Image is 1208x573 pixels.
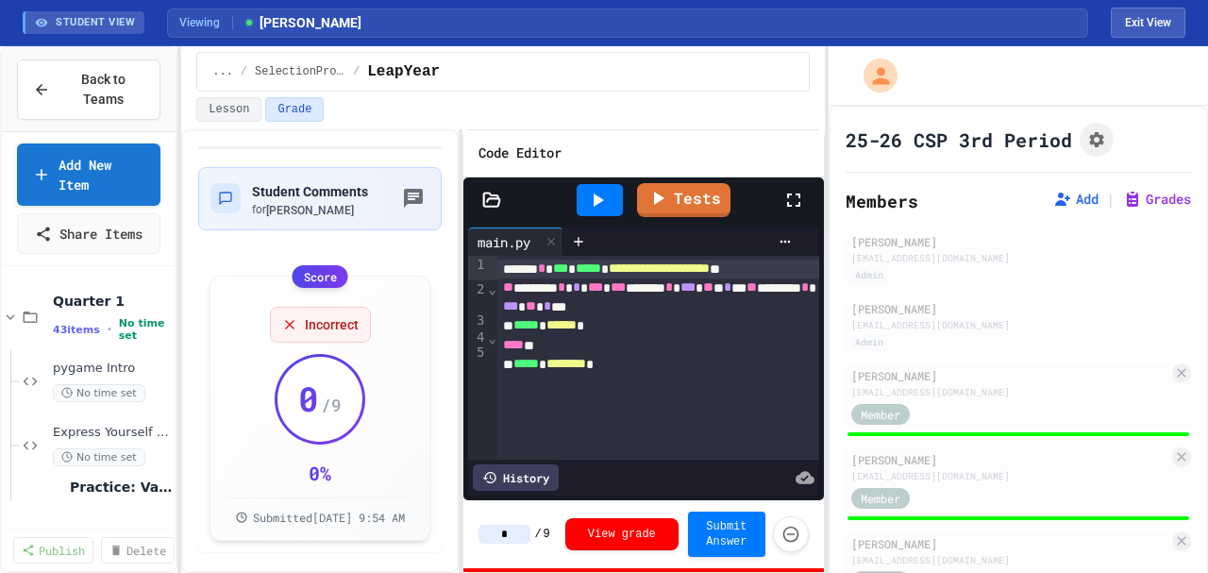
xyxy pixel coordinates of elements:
iframe: chat widget [1051,415,1189,496]
a: Tests [637,183,730,217]
button: Lesson [196,97,261,122]
div: 0 % [309,460,331,486]
div: [PERSON_NAME] [851,233,1185,250]
h6: Code Editor [478,142,562,165]
button: Grades [1123,190,1191,209]
button: Add [1053,190,1099,209]
iframe: chat widget [1129,497,1189,554]
div: 3 [468,312,487,329]
div: Score [293,265,348,288]
div: 2 [468,280,487,312]
span: SelectionProjects [255,64,345,79]
button: Back to Teams [17,59,160,120]
span: 0 [298,379,319,417]
span: Viewing [179,14,233,31]
span: / [534,527,541,542]
span: Practice: Variables/Print [70,479,172,496]
div: [EMAIL_ADDRESS][DOMAIN_NAME] [851,318,1185,332]
span: Fold line [487,281,496,296]
span: Quarter 1 [53,293,172,310]
span: STUDENT VIEW [56,15,135,31]
span: Back to Teams [61,70,144,110]
button: Assignment Settings [1080,123,1114,157]
span: pygame Intro [53,361,172,377]
a: Share Items [17,213,160,254]
div: [PERSON_NAME] [851,451,1168,468]
span: / [353,64,360,79]
span: Member [861,490,900,507]
span: [PERSON_NAME] [266,204,354,217]
button: Force resubmission of student's answer (Admin only) [773,516,809,552]
h2: Members [846,188,918,214]
a: Add New Item [17,143,160,206]
div: 1 [468,256,487,280]
div: [EMAIL_ADDRESS][DOMAIN_NAME] [851,385,1168,399]
div: 5 [468,344,487,362]
div: [EMAIL_ADDRESS][DOMAIN_NAME] [851,553,1168,567]
h1: 25-26 CSP 3rd Period [846,126,1072,153]
div: Admin [851,334,887,350]
span: Incorrect [305,315,359,334]
span: No time set [53,384,145,402]
div: main.py [468,228,563,256]
div: [PERSON_NAME] [851,367,1168,384]
div: [PERSON_NAME] [851,300,1185,317]
button: Exit student view [1111,8,1185,38]
span: • [108,322,111,337]
a: Delete [101,537,175,564]
button: Grade [265,97,324,122]
a: Publish [13,537,93,564]
span: 9 [544,527,550,542]
div: 4 [468,329,487,344]
button: View grade [565,518,679,550]
button: Submit Answer [688,512,765,557]
span: Student Comments [252,184,368,199]
span: / 9 [321,392,342,418]
span: ... [212,64,233,79]
div: [EMAIL_ADDRESS][DOMAIN_NAME] [851,469,1168,483]
div: for [252,202,368,218]
div: main.py [468,232,540,252]
span: Submitted [DATE] 9:54 AM [253,510,405,525]
span: [PERSON_NAME] [243,13,361,33]
span: No time set [119,317,172,342]
div: [PERSON_NAME] [851,535,1168,552]
span: | [1106,188,1116,211]
div: Admin [851,267,887,283]
span: Express Yourself in Python! [53,425,172,441]
span: Member [861,406,900,423]
span: LeapYear [367,60,440,83]
div: My Account [844,54,902,97]
span: 43 items [53,324,100,336]
span: Submit Answer [703,519,750,549]
div: History [473,464,559,491]
span: Fold line [487,330,496,345]
div: [EMAIL_ADDRESS][DOMAIN_NAME] [851,251,1185,265]
span: / [241,64,247,79]
span: No time set [53,448,145,466]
